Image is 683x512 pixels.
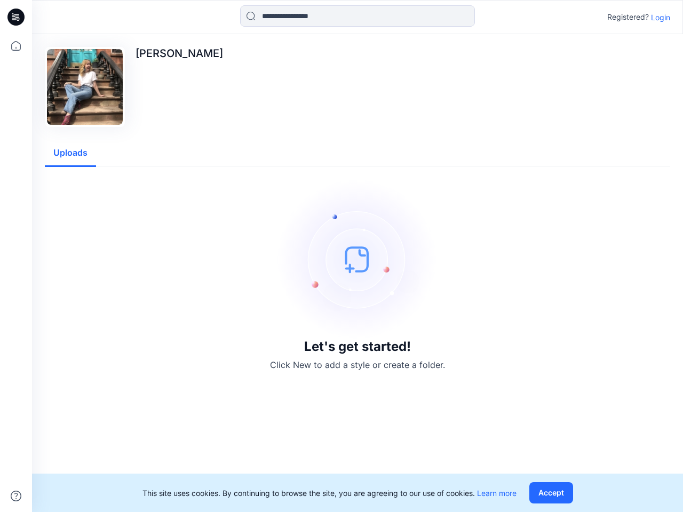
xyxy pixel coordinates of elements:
[277,179,438,339] img: empty-state-image.svg
[270,358,445,371] p: Click New to add a style or create a folder.
[607,11,649,23] p: Registered?
[651,12,670,23] p: Login
[477,489,517,498] a: Learn more
[304,339,411,354] h3: Let's get started!
[136,47,223,60] p: [PERSON_NAME]
[529,482,573,503] button: Accept
[47,49,123,125] img: Olivia Miller
[142,487,517,499] p: This site uses cookies. By continuing to browse the site, you are agreeing to our use of cookies.
[45,140,96,167] button: Uploads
